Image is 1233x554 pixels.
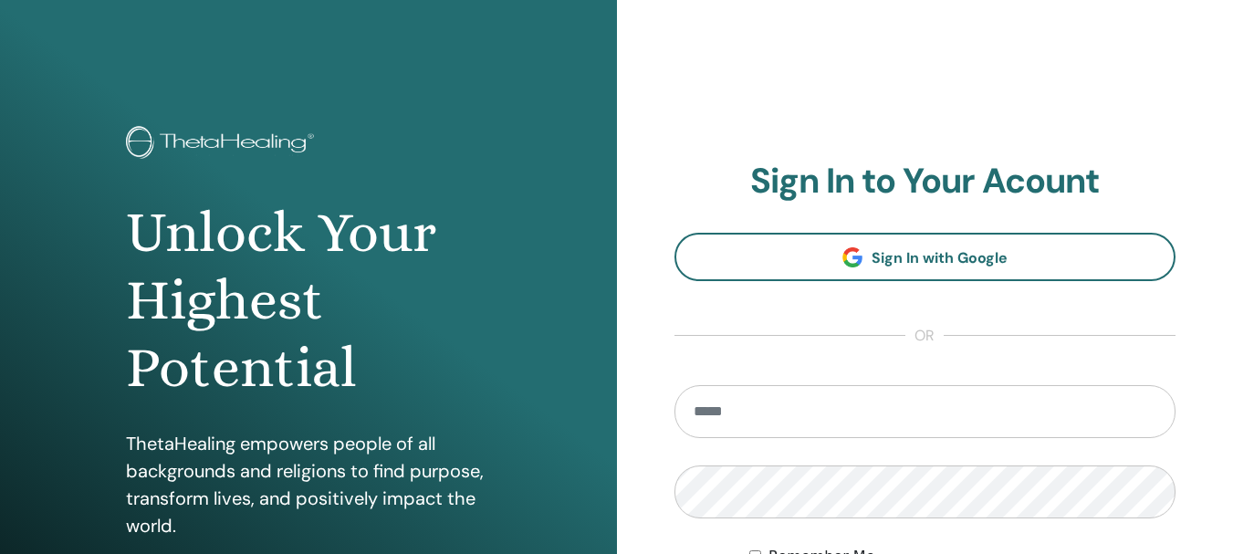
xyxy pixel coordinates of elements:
span: Sign In with Google [872,248,1008,267]
h1: Unlock Your Highest Potential [126,199,491,402]
span: or [905,325,944,347]
a: Sign In with Google [674,233,1176,281]
p: ThetaHealing empowers people of all backgrounds and religions to find purpose, transform lives, a... [126,430,491,539]
h2: Sign In to Your Acount [674,161,1176,203]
